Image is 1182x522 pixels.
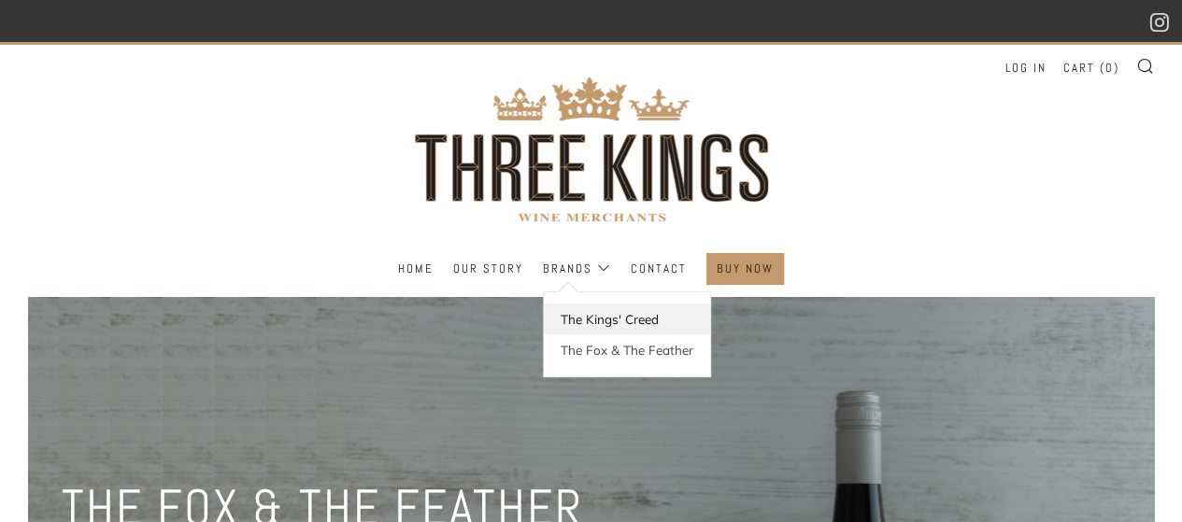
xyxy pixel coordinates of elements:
[544,303,710,334] a: The Kings' Creed
[544,334,710,365] a: The Fox & The Feather
[631,254,687,284] a: Contact
[1063,53,1119,83] a: Cart (0)
[1005,53,1047,83] a: Log in
[543,254,611,284] a: Brands
[405,45,778,253] img: three kings wine merchants
[1105,60,1114,76] span: 0
[453,254,523,284] a: Our Story
[717,254,774,284] a: BUY NOW
[398,254,434,284] a: Home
